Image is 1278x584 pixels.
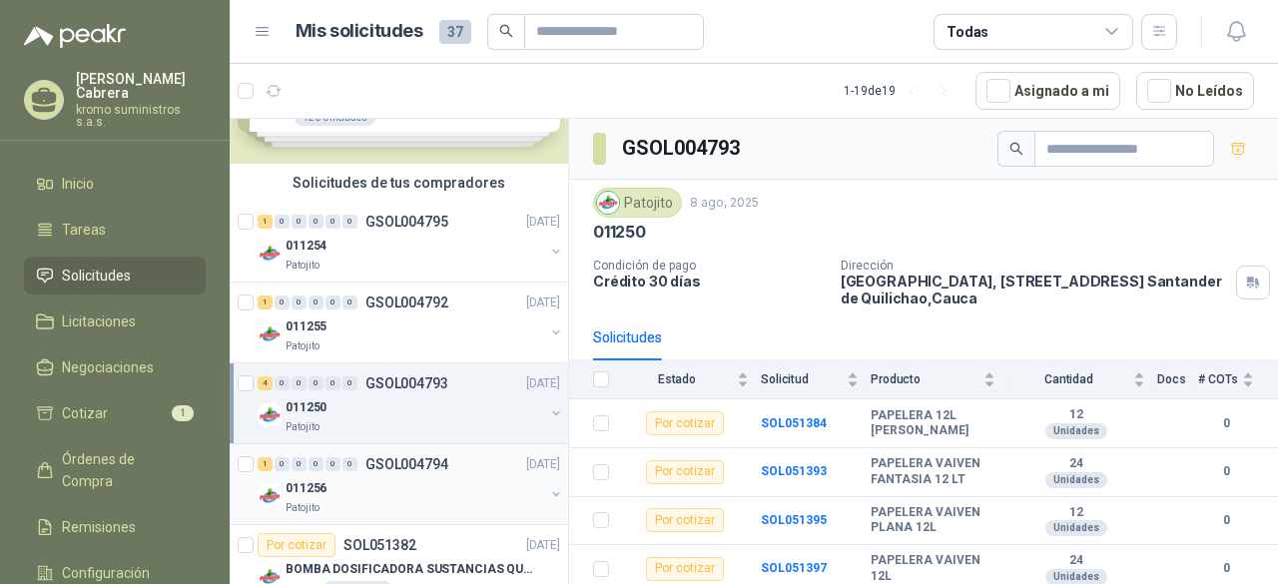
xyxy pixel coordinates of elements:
[439,20,471,44] span: 37
[365,215,448,229] p: GSOL004795
[593,222,646,243] p: 011250
[258,403,282,427] img: Company Logo
[62,219,106,241] span: Tareas
[761,561,827,575] a: SOL051397
[76,104,206,128] p: kromo suministros s.a.s.
[593,326,662,348] div: Solicitudes
[1045,520,1107,536] div: Unidades
[24,508,206,546] a: Remisiones
[1007,407,1145,423] b: 12
[1198,462,1254,481] b: 0
[24,348,206,386] a: Negociaciones
[230,164,568,202] div: Solicitudes de tus compradores
[258,452,564,516] a: 1 0 0 0 0 0 GSOL004794[DATE] Company Logo011256Patojito
[761,464,827,478] a: SOL051393
[761,372,843,386] span: Solicitud
[1007,360,1157,399] th: Cantidad
[172,405,194,421] span: 1
[62,310,136,332] span: Licitaciones
[841,259,1228,273] p: Dirección
[526,536,560,555] p: [DATE]
[309,215,323,229] div: 0
[761,513,827,527] a: SOL051395
[342,215,357,229] div: 0
[275,215,290,229] div: 0
[871,372,979,386] span: Producto
[1009,142,1023,156] span: search
[646,411,724,435] div: Por cotizar
[761,416,827,430] b: SOL051384
[646,557,724,581] div: Por cotizar
[258,376,273,390] div: 4
[325,457,340,471] div: 0
[24,394,206,432] a: Cotizar1
[309,295,323,309] div: 0
[296,17,423,46] h1: Mis solicitudes
[526,293,560,312] p: [DATE]
[24,257,206,294] a: Solicitudes
[24,211,206,249] a: Tareas
[258,291,564,354] a: 1 0 0 0 0 0 GSOL004792[DATE] Company Logo011255Patojito
[761,360,871,399] th: Solicitud
[62,562,150,584] span: Configuración
[24,24,126,48] img: Logo peakr
[325,295,340,309] div: 0
[342,376,357,390] div: 0
[62,516,136,538] span: Remisiones
[258,484,282,508] img: Company Logo
[24,165,206,203] a: Inicio
[621,372,733,386] span: Estado
[841,273,1228,306] p: [GEOGRAPHIC_DATA], [STREET_ADDRESS] Santander de Quilichao , Cauca
[871,360,1007,399] th: Producto
[1007,553,1145,569] b: 24
[292,376,307,390] div: 0
[526,455,560,474] p: [DATE]
[1136,72,1254,110] button: No Leídos
[844,75,959,107] div: 1 - 19 de 19
[1007,372,1129,386] span: Cantidad
[258,295,273,309] div: 1
[646,460,724,484] div: Por cotizar
[690,194,759,213] p: 8 ago, 2025
[258,210,564,274] a: 1 0 0 0 0 0 GSOL004795[DATE] Company Logo011254Patojito
[286,237,326,256] p: 011254
[526,213,560,232] p: [DATE]
[62,265,131,287] span: Solicitudes
[947,21,988,43] div: Todas
[286,398,326,417] p: 011250
[597,192,619,214] img: Company Logo
[342,457,357,471] div: 0
[286,479,326,498] p: 011256
[286,338,319,354] p: Patojito
[1198,414,1254,433] b: 0
[258,322,282,346] img: Company Logo
[258,457,273,471] div: 1
[309,376,323,390] div: 0
[24,440,206,500] a: Órdenes de Compra
[275,457,290,471] div: 0
[1198,360,1278,399] th: # COTs
[275,295,290,309] div: 0
[646,508,724,532] div: Por cotizar
[258,242,282,266] img: Company Logo
[1157,360,1198,399] th: Docs
[526,374,560,393] p: [DATE]
[309,457,323,471] div: 0
[1198,372,1238,386] span: # COTs
[1198,511,1254,530] b: 0
[343,538,416,552] p: SOL051382
[975,72,1120,110] button: Asignado a mi
[871,553,995,584] b: PAPELERA VAIVEN 12L
[365,457,448,471] p: GSOL004794
[871,505,995,536] b: PAPELERA VAIVEN PLANA 12L
[1007,456,1145,472] b: 24
[286,419,319,435] p: Patojito
[871,456,995,487] b: PAPELERA VAIVEN FANTASIA 12 LT
[292,215,307,229] div: 0
[593,259,825,273] p: Condición de pago
[325,376,340,390] div: 0
[76,72,206,100] p: [PERSON_NAME] Cabrera
[1045,472,1107,488] div: Unidades
[622,133,743,164] h3: GSOL004793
